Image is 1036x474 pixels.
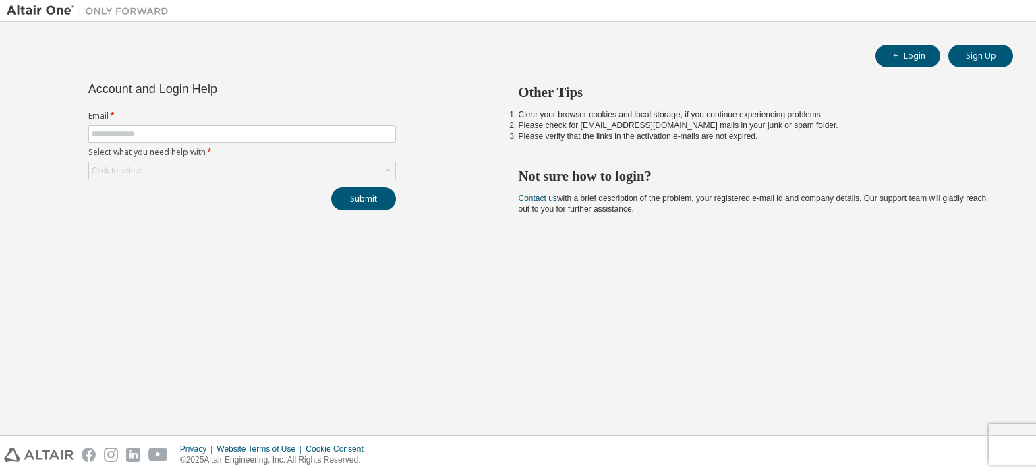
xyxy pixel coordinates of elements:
[89,162,395,179] div: Click to select
[180,454,372,466] p: © 2025 Altair Engineering, Inc. All Rights Reserved.
[92,165,142,176] div: Click to select
[519,120,989,131] li: Please check for [EMAIL_ADDRESS][DOMAIN_NAME] mails in your junk or spam folder.
[7,4,175,18] img: Altair One
[519,109,989,120] li: Clear your browser cookies and local storage, if you continue experiencing problems.
[88,111,396,121] label: Email
[519,131,989,142] li: Please verify that the links in the activation e-mails are not expired.
[519,194,557,203] a: Contact us
[331,187,396,210] button: Submit
[948,45,1013,67] button: Sign Up
[875,45,940,67] button: Login
[88,147,396,158] label: Select what you need help with
[104,448,118,462] img: instagram.svg
[519,84,989,101] h2: Other Tips
[519,167,989,185] h2: Not sure how to login?
[82,448,96,462] img: facebook.svg
[148,448,168,462] img: youtube.svg
[306,444,371,454] div: Cookie Consent
[126,448,140,462] img: linkedin.svg
[217,444,306,454] div: Website Terms of Use
[180,444,217,454] div: Privacy
[4,448,74,462] img: altair_logo.svg
[88,84,335,94] div: Account and Login Help
[519,194,987,214] span: with a brief description of the problem, your registered e-mail id and company details. Our suppo...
